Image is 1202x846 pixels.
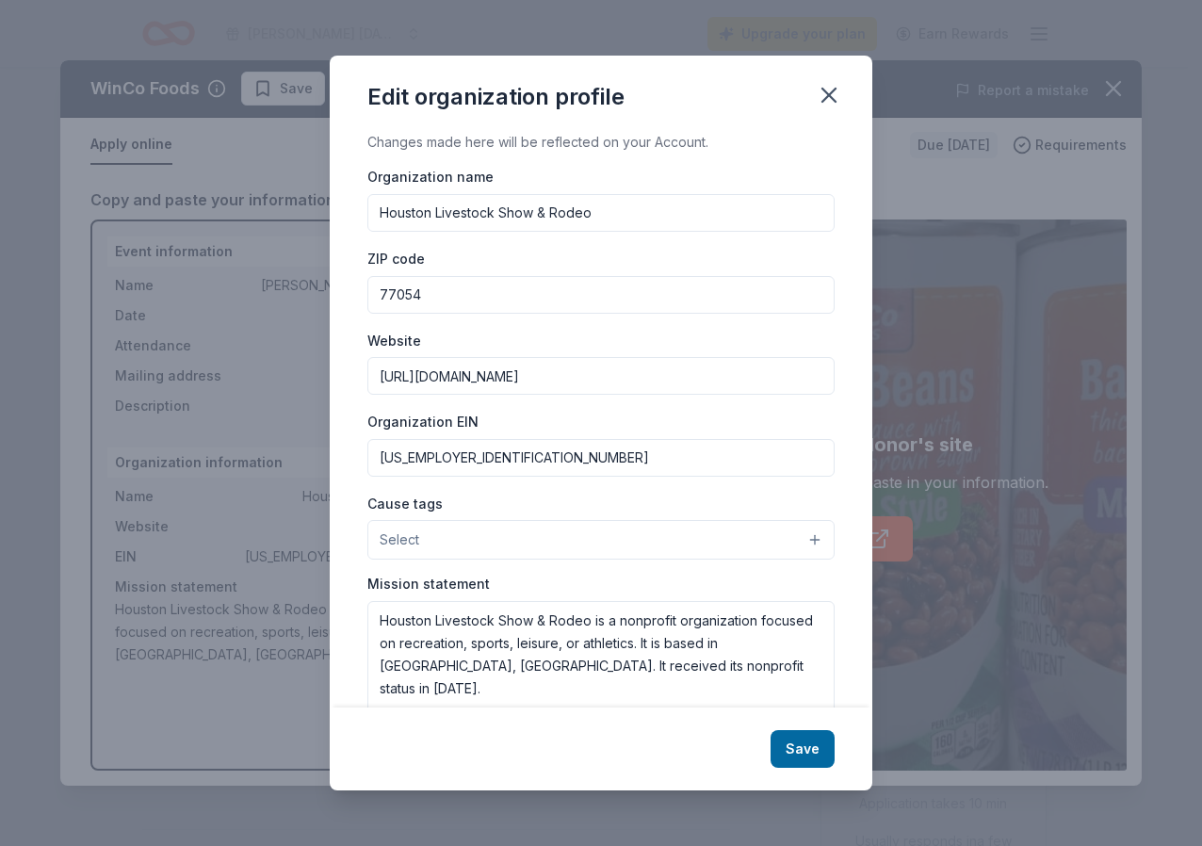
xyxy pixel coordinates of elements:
[367,495,443,513] label: Cause tags
[771,730,835,768] button: Save
[367,82,625,112] div: Edit organization profile
[367,413,479,431] label: Organization EIN
[367,575,490,594] label: Mission statement
[367,276,835,314] input: 12345 (U.S. only)
[367,520,835,560] button: Select
[380,529,419,551] span: Select
[367,168,494,187] label: Organization name
[367,250,425,268] label: ZIP code
[367,332,421,350] label: Website
[367,601,835,731] textarea: Houston Livestock Show & Rodeo is a nonprofit organization focused on recreation, sports, leisure...
[367,131,835,154] div: Changes made here will be reflected on your Account.
[367,439,835,477] input: 12-3456789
